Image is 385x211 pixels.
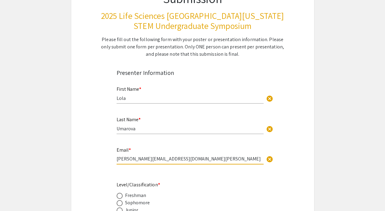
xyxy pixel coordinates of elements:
[117,181,160,188] mat-label: Level/Classification
[125,199,150,206] div: Sophomore
[101,11,285,31] h3: 2025 Life Sciences [GEOGRAPHIC_DATA][US_STATE] STEM Undergraduate Symposium
[266,125,273,133] span: cancel
[264,153,276,165] button: Clear
[266,156,273,163] span: cancel
[101,36,285,58] div: Please fill out the following form with your poster or presentation information. Please only subm...
[117,95,264,101] input: Type Here
[125,192,146,199] div: Freshman
[117,156,264,162] input: Type Here
[264,92,276,104] button: Clear
[117,116,141,123] mat-label: Last Name
[117,68,269,77] div: Presenter Information
[266,95,273,102] span: cancel
[117,147,131,153] mat-label: Email
[117,86,141,92] mat-label: First Name
[5,184,26,206] iframe: Chat
[117,125,264,132] input: Type Here
[264,122,276,135] button: Clear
